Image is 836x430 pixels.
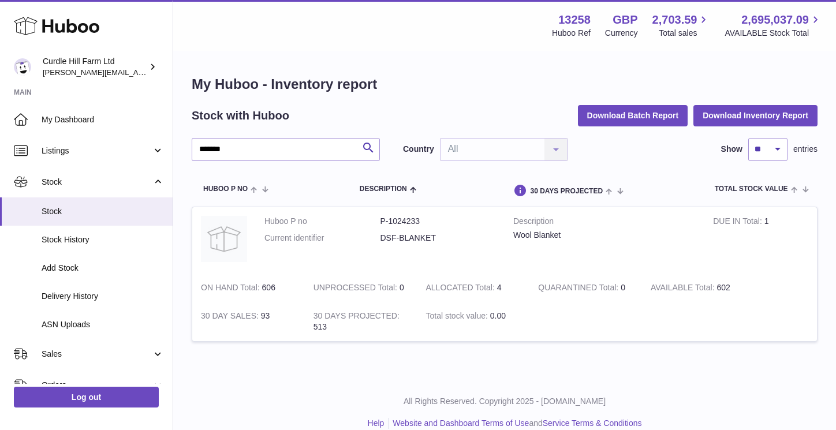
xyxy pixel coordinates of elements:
img: james@diddlysquatfarmshop.com [14,58,31,76]
span: Sales [42,349,152,360]
span: Add Stock [42,263,164,274]
span: Total stock value [715,185,788,193]
a: Service Terms & Conditions [543,418,642,428]
label: Show [721,144,742,155]
div: Currency [605,28,638,39]
span: Stock [42,206,164,217]
strong: Description [513,216,696,230]
td: 602 [642,274,755,302]
dt: Current identifier [264,233,380,244]
div: Wool Blanket [513,230,696,241]
strong: 30 DAYS PROJECTED [313,311,400,323]
span: entries [793,144,818,155]
td: 93 [192,302,305,341]
button: Download Inventory Report [693,105,818,126]
h2: Stock with Huboo [192,108,289,124]
strong: QUARANTINED Total [538,283,621,295]
strong: 13258 [558,12,591,28]
a: 2,703.59 Total sales [652,12,711,39]
span: Listings [42,145,152,156]
div: Curdle Hill Farm Ltd [43,56,147,78]
td: 4 [417,274,530,302]
strong: ALLOCATED Total [426,283,497,295]
span: 30 DAYS PROJECTED [530,188,603,195]
div: Huboo Ref [552,28,591,39]
span: Stock History [42,234,164,245]
li: and [389,418,641,429]
span: [PERSON_NAME][EMAIL_ADDRESS][DOMAIN_NAME] [43,68,232,77]
span: Huboo P no [203,185,248,193]
strong: AVAILABLE Total [651,283,716,295]
span: Orders [42,380,152,391]
span: ASN Uploads [42,319,164,330]
a: Website and Dashboard Terms of Use [393,418,529,428]
strong: GBP [613,12,637,28]
td: 606 [192,274,305,302]
dd: DSF-BLANKET [380,233,497,244]
a: Help [368,418,385,428]
strong: Total stock value [426,311,490,323]
td: 0 [305,274,417,302]
strong: UNPROCESSED Total [313,283,400,295]
span: 0.00 [490,311,506,320]
dd: P-1024233 [380,216,497,227]
span: 2,695,037.09 [741,12,809,28]
img: product image [201,216,247,262]
span: Stock [42,177,152,188]
label: Country [403,144,434,155]
a: 2,695,037.09 AVAILABLE Stock Total [725,12,822,39]
span: 0 [621,283,625,292]
h1: My Huboo - Inventory report [192,75,818,94]
span: 2,703.59 [652,12,697,28]
strong: DUE IN Total [713,216,764,229]
td: 1 [704,207,817,274]
span: AVAILABLE Stock Total [725,28,822,39]
span: Total sales [659,28,710,39]
p: All Rights Reserved. Copyright 2025 - [DOMAIN_NAME] [182,396,827,407]
dt: Huboo P no [264,216,380,227]
td: 513 [305,302,417,341]
button: Download Batch Report [578,105,688,126]
span: My Dashboard [42,114,164,125]
strong: ON HAND Total [201,283,262,295]
a: Log out [14,387,159,407]
span: Description [360,185,407,193]
strong: 30 DAY SALES [201,311,261,323]
span: Delivery History [42,291,164,302]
